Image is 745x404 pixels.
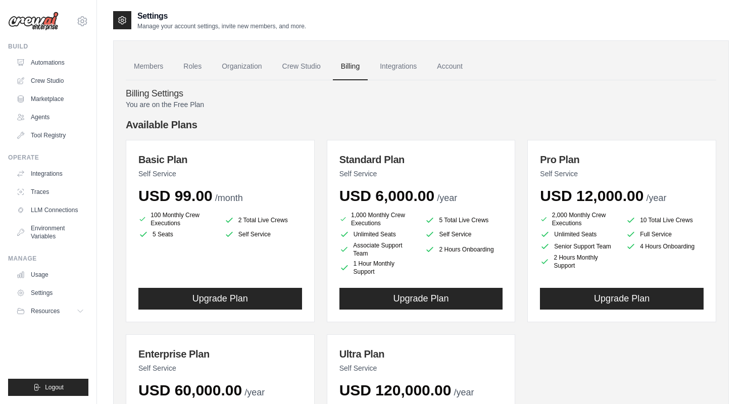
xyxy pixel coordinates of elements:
[425,229,503,239] li: Self Service
[8,379,88,396] button: Logout
[626,229,704,239] li: Full Service
[12,109,88,125] a: Agents
[626,213,704,227] li: 10 Total Live Crews
[339,169,503,179] p: Self Service
[175,53,210,80] a: Roles
[138,288,302,310] button: Upgrade Plan
[138,153,302,167] h3: Basic Plan
[31,307,60,315] span: Resources
[339,260,417,276] li: 1 Hour Monthly Support
[215,193,243,203] span: /month
[12,73,88,89] a: Crew Studio
[339,288,503,310] button: Upgrade Plan
[12,91,88,107] a: Marketplace
[138,347,302,361] h3: Enterprise Plan
[540,229,618,239] li: Unlimited Seats
[137,22,306,30] p: Manage your account settings, invite new members, and more.
[437,193,457,203] span: /year
[12,166,88,182] a: Integrations
[694,356,745,404] iframe: Chat Widget
[138,211,216,227] li: 100 Monthly Crew Executions
[45,383,64,391] span: Logout
[138,382,242,398] span: USD 60,000.00
[540,211,618,227] li: 2,000 Monthly Crew Executions
[214,53,270,80] a: Organization
[12,267,88,283] a: Usage
[12,184,88,200] a: Traces
[339,229,417,239] li: Unlimited Seats
[425,213,503,227] li: 5 Total Live Crews
[224,213,302,227] li: 2 Total Live Crews
[454,387,474,397] span: /year
[372,53,425,80] a: Integrations
[138,169,302,179] p: Self Service
[12,220,88,244] a: Environment Variables
[339,211,417,227] li: 1,000 Monthly Crew Executions
[12,127,88,143] a: Tool Registry
[12,303,88,319] button: Resources
[646,193,666,203] span: /year
[138,187,213,204] span: USD 99.00
[339,241,417,258] li: Associate Support Team
[540,288,704,310] button: Upgrade Plan
[126,118,716,132] h4: Available Plans
[333,53,368,80] a: Billing
[138,363,302,373] p: Self Service
[12,202,88,218] a: LLM Connections
[540,254,618,270] li: 2 Hours Monthly Support
[425,241,503,258] li: 2 Hours Onboarding
[126,99,716,110] p: You are on the Free Plan
[224,229,302,239] li: Self Service
[339,187,434,204] span: USD 6,000.00
[138,229,216,239] li: 5 Seats
[540,153,704,167] h3: Pro Plan
[540,241,618,251] li: Senior Support Team
[8,42,88,50] div: Build
[244,387,265,397] span: /year
[12,55,88,71] a: Automations
[339,382,452,398] span: USD 120,000.00
[339,363,503,373] p: Self Service
[8,255,88,263] div: Manage
[339,153,503,167] h3: Standard Plan
[126,88,716,99] h4: Billing Settings
[8,12,59,31] img: Logo
[339,347,503,361] h3: Ultra Plan
[137,10,306,22] h2: Settings
[429,53,471,80] a: Account
[540,169,704,179] p: Self Service
[126,53,171,80] a: Members
[12,285,88,301] a: Settings
[274,53,329,80] a: Crew Studio
[626,241,704,251] li: 4 Hours Onboarding
[8,154,88,162] div: Operate
[540,187,643,204] span: USD 12,000.00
